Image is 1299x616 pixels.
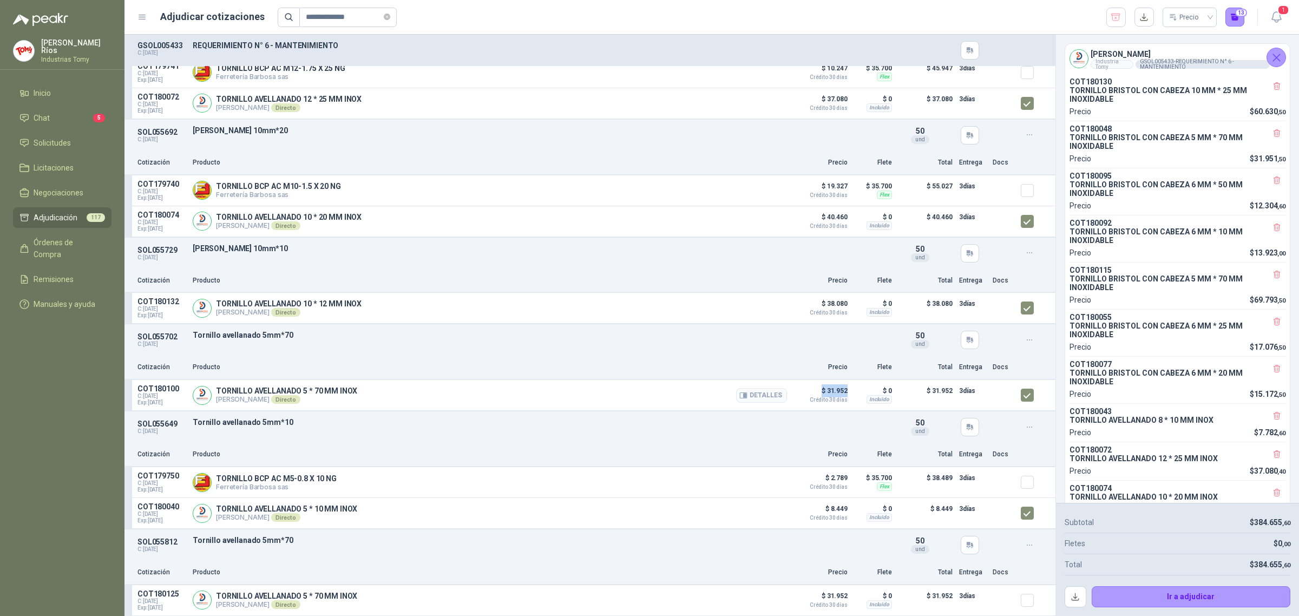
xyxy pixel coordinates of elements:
[137,598,186,605] span: C: [DATE]
[911,135,929,144] div: und
[137,297,186,306] p: COT180132
[193,567,787,578] p: Producto
[959,502,986,515] p: 3 días
[1254,201,1285,210] span: 12.304
[993,158,1014,168] p: Docs
[34,237,101,260] span: Órdenes de Compra
[216,103,362,112] p: [PERSON_NAME]
[959,384,986,397] p: 3 días
[854,297,892,310] p: $ 0
[1091,48,1270,60] h4: [PERSON_NAME]
[137,195,186,201] span: Exp: [DATE]
[34,187,83,199] span: Negociaciones
[137,50,186,56] p: C: [DATE]
[867,600,892,609] div: Incluido
[13,83,111,103] a: Inicio
[793,471,848,490] p: $ 2.789
[1065,516,1094,528] p: Subtotal
[193,158,787,168] p: Producto
[137,428,186,435] p: C: [DATE]
[898,502,953,524] p: $ 8.449
[1070,106,1091,117] p: Precio
[137,362,186,372] p: Cotización
[1070,341,1091,353] p: Precio
[1070,133,1285,150] p: TORNILLO BRISTOL CON CABEZA 5 MM * 70 MM INOXIDABLE
[137,487,186,493] span: Exp: [DATE]
[1065,559,1082,571] p: Total
[193,126,887,135] p: [PERSON_NAME] 10mm*20
[1254,154,1285,163] span: 31.951
[216,308,362,317] p: [PERSON_NAME]
[193,63,211,81] img: Company Logo
[793,193,848,198] span: Crédito 30 días
[137,276,186,286] p: Cotización
[193,212,211,230] img: Company Logo
[1070,86,1285,103] p: TORNILLO BRISTOL CON CABEZA 10 MM * 25 MM INOXIDABLE
[1277,109,1285,116] span: ,50
[1070,172,1285,180] p: COT180095
[137,77,186,83] span: Exp: [DATE]
[854,502,892,515] p: $ 0
[793,158,848,168] p: Precio
[137,546,186,553] p: C: [DATE]
[959,158,986,168] p: Entrega
[1250,153,1285,165] p: $
[1277,203,1285,210] span: ,60
[271,103,300,112] div: Directo
[916,331,924,340] span: 50
[793,180,848,198] p: $ 19.327
[1070,313,1285,322] p: COT180055
[14,41,34,61] img: Company Logo
[34,137,71,149] span: Solicitudes
[137,306,186,312] span: C: [DATE]
[1277,430,1285,437] span: ,60
[137,70,186,77] span: C: [DATE]
[898,567,953,578] p: Total
[911,545,929,554] div: und
[137,567,186,578] p: Cotización
[1250,465,1285,477] p: $
[1250,200,1285,212] p: $
[271,513,300,522] div: Directo
[137,332,186,341] p: SOL055702
[854,449,892,460] p: Flete
[13,158,111,178] a: Licitaciones
[216,95,362,103] p: TORNILLO AVELLANADO 12 * 25 MM INOX
[1070,200,1091,212] p: Precio
[137,188,186,195] span: C: [DATE]
[137,136,186,143] p: C: [DATE]
[271,395,300,404] div: Directo
[1274,538,1290,549] p: $
[137,511,186,517] span: C: [DATE]
[867,308,892,317] div: Incluido
[854,567,892,578] p: Flete
[137,420,186,428] p: SOL055649
[34,87,51,99] span: Inicio
[898,158,953,168] p: Total
[959,180,986,193] p: 3 días
[793,602,848,608] span: Crédito 30 días
[216,504,357,513] p: TORNILLO AVELLANADO 5 * 10 MM INOX
[993,362,1014,372] p: Docs
[854,62,892,75] p: $ 35.700
[1254,248,1285,257] span: 13.923
[34,162,74,174] span: Licitaciones
[1070,322,1285,339] p: TORNILLO BRISTOL CON CABEZA 6 MM * 25 MM INOXIDABLE
[916,245,924,253] span: 50
[137,219,186,226] span: C: [DATE]
[793,362,848,372] p: Precio
[1070,493,1285,501] p: TORNILLO AVELLANADO 10 * 20 MM INOX
[959,93,986,106] p: 3 días
[193,591,211,609] img: Company Logo
[911,427,929,436] div: und
[854,158,892,168] p: Flete
[1250,388,1285,400] p: $
[193,536,887,545] p: Tornillo avellanado 5mm*70
[1065,44,1290,73] div: Company Logo[PERSON_NAME]Industria TomyGSOL005433-REQUERIMIENTO N° 6 - MANTENIMIENTO
[1277,468,1285,475] span: ,40
[1278,539,1290,548] span: 0
[1070,50,1088,68] img: Company Logo
[1092,586,1291,608] button: Ir a adjudicar
[193,299,211,317] img: Company Logo
[898,589,953,611] p: $ 31.952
